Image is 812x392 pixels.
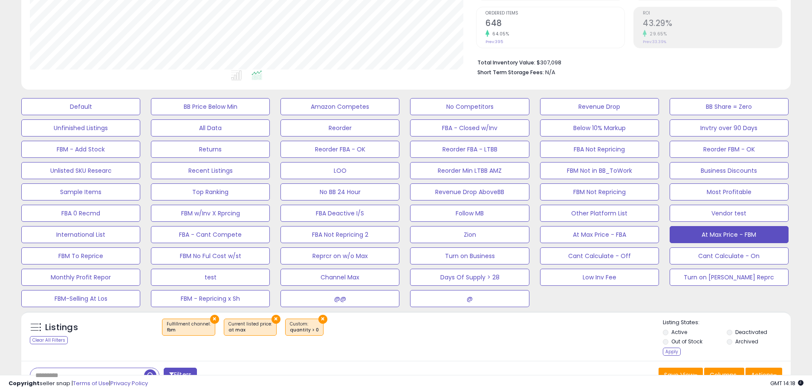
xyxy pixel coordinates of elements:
[670,141,789,158] button: Reorder FBM - OK
[540,141,659,158] button: FBA Not Repricing
[280,141,399,158] button: Reorder FBA - OK
[477,69,544,76] b: Short Term Storage Fees:
[21,119,140,136] button: Unfinished Listings
[21,247,140,264] button: FBM To Reprice
[9,380,148,388] div: seller snap | |
[671,328,687,336] label: Active
[151,141,270,158] button: Returns
[151,183,270,200] button: Top Ranking
[643,11,782,16] span: ROI
[540,162,659,179] button: FBM Not in BB_ToWork
[670,269,789,286] button: Turn on [PERSON_NAME] Reprc
[735,328,767,336] label: Deactivated
[540,269,659,286] button: Low Inv Fee
[280,269,399,286] button: Channel Max
[410,205,529,222] button: Follow MB
[477,59,535,66] b: Total Inventory Value:
[670,98,789,115] button: BB Share = Zero
[540,119,659,136] button: Below 10% Markup
[151,226,270,243] button: FBA - Cant Compete
[167,327,211,333] div: fbm
[410,119,529,136] button: FBA - Closed w/Inv
[272,315,280,324] button: ×
[704,368,744,382] button: Columns
[540,98,659,115] button: Revenue Drop
[280,247,399,264] button: Reprcr on w/o Max
[280,162,399,179] button: LOO
[280,205,399,222] button: FBA Deactive I/S
[410,98,529,115] button: No Competitors
[410,247,529,264] button: Turn on Business
[151,205,270,222] button: FBM w/Inv X Rprcing
[280,290,399,307] button: @@
[167,321,211,334] span: Fulfillment channel :
[410,269,529,286] button: Days Of Supply > 28
[164,368,197,383] button: Filters
[670,119,789,136] button: Invtry over 90 Days
[540,205,659,222] button: Other Platform List
[228,321,272,334] span: Current listed price :
[663,348,681,356] div: Apply
[735,338,758,345] label: Archived
[318,315,327,324] button: ×
[410,183,529,200] button: Revenue Drop AboveBB
[485,39,503,44] small: Prev: 395
[151,247,270,264] button: FBM No Ful Cost w/st
[540,247,659,264] button: Cant Calculate - Off
[21,205,140,222] button: FBA 0 Recmd
[746,368,782,382] button: Actions
[21,98,140,115] button: Default
[410,162,529,179] button: Reorder Min LTBB AMZ
[485,11,624,16] span: Ordered Items
[540,183,659,200] button: FBM Not Repricing
[9,379,40,387] strong: Copyright
[670,226,789,243] button: At Max Price - FBM
[663,319,791,327] p: Listing States:
[151,290,270,307] button: FBM - Repricing x Sh
[21,269,140,286] button: Monthly Profit Repor
[151,119,270,136] button: All Data
[410,290,529,307] button: @
[151,98,270,115] button: BB Price Below Min
[21,226,140,243] button: International List
[45,322,78,334] h5: Listings
[410,141,529,158] button: Reorder FBA - LTBB
[280,119,399,136] button: Reorder
[477,57,776,67] li: $307,098
[280,226,399,243] button: FBA Not Repricing 2
[540,226,659,243] button: At Max Price - FBA
[30,336,68,344] div: Clear All Filters
[710,371,737,379] span: Columns
[110,379,148,387] a: Privacy Policy
[647,31,667,37] small: 29.65%
[670,247,789,264] button: Cant Calculate - On
[21,141,140,158] button: FBM - Add Stock
[151,269,270,286] button: test
[670,162,789,179] button: Business Discounts
[545,68,555,76] span: N/A
[290,321,319,334] span: Custom:
[21,162,140,179] button: Unlisted SKU Researc
[228,327,272,333] div: at max
[485,18,624,30] h2: 648
[210,315,219,324] button: ×
[670,205,789,222] button: Vendor test
[671,338,702,345] label: Out of Stock
[670,183,789,200] button: Most Profitable
[280,98,399,115] button: Amazon Competes
[659,368,703,382] button: Save View
[21,290,140,307] button: FBM-Selling At Los
[770,379,803,387] span: 2025-08-13 14:18 GMT
[643,39,666,44] small: Prev: 33.39%
[489,31,509,37] small: 64.05%
[290,327,319,333] div: quantity > 0
[410,226,529,243] button: Zion
[151,162,270,179] button: Recent Listings
[73,379,109,387] a: Terms of Use
[21,183,140,200] button: Sample Items
[280,183,399,200] button: No BB 24 Hour
[643,18,782,30] h2: 43.29%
